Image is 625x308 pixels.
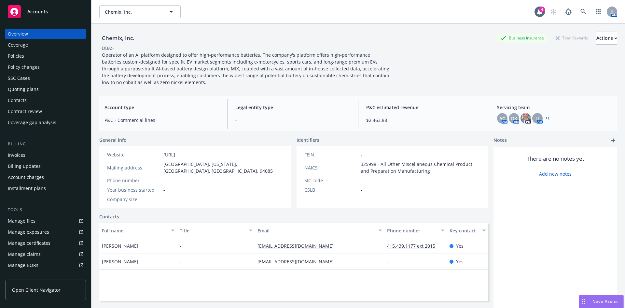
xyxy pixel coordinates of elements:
span: P&C - Commercial lines [104,117,219,124]
a: [EMAIL_ADDRESS][DOMAIN_NAME] [257,243,339,249]
a: Switch app [592,5,605,18]
a: Account charges [5,172,86,183]
div: NAICS [304,164,358,171]
a: Policies [5,51,86,61]
div: SSC Cases [8,73,30,83]
button: Nova Assist [579,295,624,308]
a: [EMAIL_ADDRESS][DOMAIN_NAME] [257,258,339,265]
a: 415.439.1177 ext 2015 [387,243,440,249]
a: Policy changes [5,62,86,72]
div: Account charges [8,172,44,183]
span: [PERSON_NAME] [102,242,138,249]
a: +1 [545,116,550,120]
a: Quoting plans [5,84,86,95]
div: Year business started [107,186,161,193]
div: DBA: - [102,45,114,51]
a: Invoices [5,150,86,160]
span: - [361,151,362,158]
span: Servicing team [497,104,612,111]
div: CSLB [304,186,358,193]
a: Summary of insurance [5,271,86,282]
div: Installment plans [8,183,46,194]
div: Phone number [107,177,161,184]
div: Overview [8,29,28,39]
div: Business Insurance [497,34,547,42]
span: - [180,242,181,249]
img: photo [521,113,531,124]
div: Manage claims [8,249,41,259]
span: - [163,186,165,193]
div: Title [180,227,245,234]
span: Yes [456,242,464,249]
span: Operator of an AI platform designed to offer high-performance batteries. The company's platform o... [102,52,391,85]
div: Actions [596,32,617,44]
span: AG [499,115,506,122]
span: 325998 - All Other Miscellaneous Chemical Product and Preparation Manufacturing [361,161,481,174]
a: Manage files [5,216,86,226]
span: - [235,117,350,124]
button: Actions [596,32,617,45]
div: Policies [8,51,24,61]
span: - [163,196,165,203]
span: Accounts [27,9,48,14]
span: Chemix, Inc. [105,8,161,15]
span: P&C estimated revenue [366,104,481,111]
a: [URL] [163,152,175,158]
a: Contacts [5,95,86,106]
div: Key contact [450,227,479,234]
a: Overview [5,29,86,39]
button: Key contact [447,223,488,238]
div: Drag to move [579,295,587,308]
div: Contract review [8,106,42,117]
span: LI [535,115,539,122]
a: Add new notes [539,170,572,177]
div: Coverage gap analysis [8,117,56,128]
a: - [387,258,394,265]
div: Mailing address [107,164,161,171]
div: Billing updates [8,161,41,171]
a: Accounts [5,3,86,21]
a: Contract review [5,106,86,117]
span: General info [99,137,127,143]
div: Summary of insurance [8,271,57,282]
span: Identifiers [297,137,319,143]
div: Contacts [8,95,27,106]
div: Website [107,151,161,158]
span: - [163,177,165,184]
a: SSC Cases [5,73,86,83]
span: Nova Assist [592,299,618,304]
div: FEIN [304,151,358,158]
a: Installment plans [5,183,86,194]
div: 4 [539,7,545,12]
a: Billing updates [5,161,86,171]
button: Email [255,223,384,238]
a: Start snowing [547,5,560,18]
span: Notes [493,137,507,144]
button: Title [177,223,255,238]
span: Account type [104,104,219,111]
a: Coverage [5,40,86,50]
span: [PERSON_NAME] [102,258,138,265]
div: Quoting plans [8,84,39,95]
a: Manage exposures [5,227,86,237]
span: - [180,258,181,265]
a: add [609,137,617,144]
div: Policy changes [8,62,40,72]
div: Full name [102,227,167,234]
div: Invoices [8,150,25,160]
div: SIC code [304,177,358,184]
a: Manage claims [5,249,86,259]
span: Open Client Navigator [12,286,61,293]
span: Legal entity type [235,104,350,111]
span: [GEOGRAPHIC_DATA], [US_STATE], [GEOGRAPHIC_DATA], [GEOGRAPHIC_DATA], 94085 [163,161,284,174]
a: Report a Bug [562,5,575,18]
div: Manage files [8,216,35,226]
a: Manage certificates [5,238,86,248]
a: Contacts [99,213,119,220]
div: Email [257,227,375,234]
button: Phone number [384,223,447,238]
div: Phone number [387,227,437,234]
span: Yes [456,258,464,265]
span: $2,463.88 [366,117,481,124]
span: - [361,186,362,193]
